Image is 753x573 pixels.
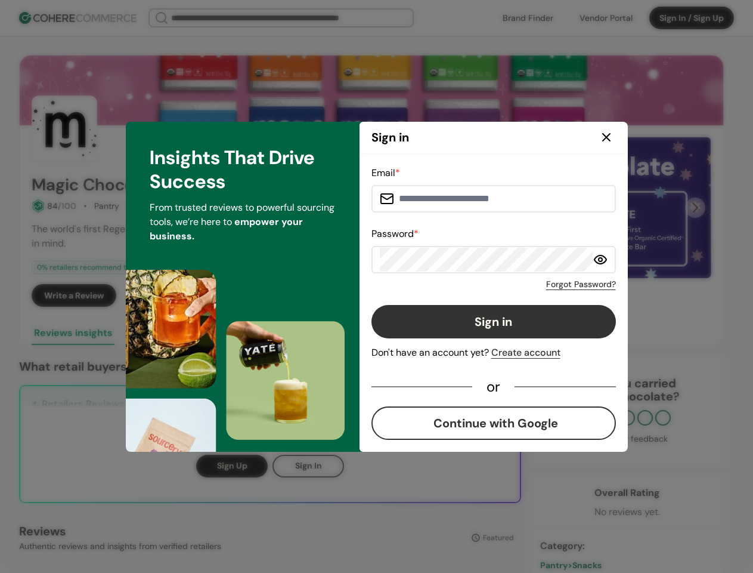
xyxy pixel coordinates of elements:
[546,278,616,291] a: Forgot Password?
[472,381,515,392] div: or
[150,146,336,193] h3: Insights That Drive Success
[371,406,616,440] button: Continue with Google
[371,167,400,179] label: Email
[150,215,303,242] span: empower your business.
[371,128,409,146] h2: Sign in
[371,227,419,240] label: Password
[371,305,616,338] button: Sign in
[491,346,560,360] div: Create account
[150,201,336,244] p: From trusted reviews to powerful sourcing tools, we’re here to
[371,346,616,360] div: Don't have an account yet?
